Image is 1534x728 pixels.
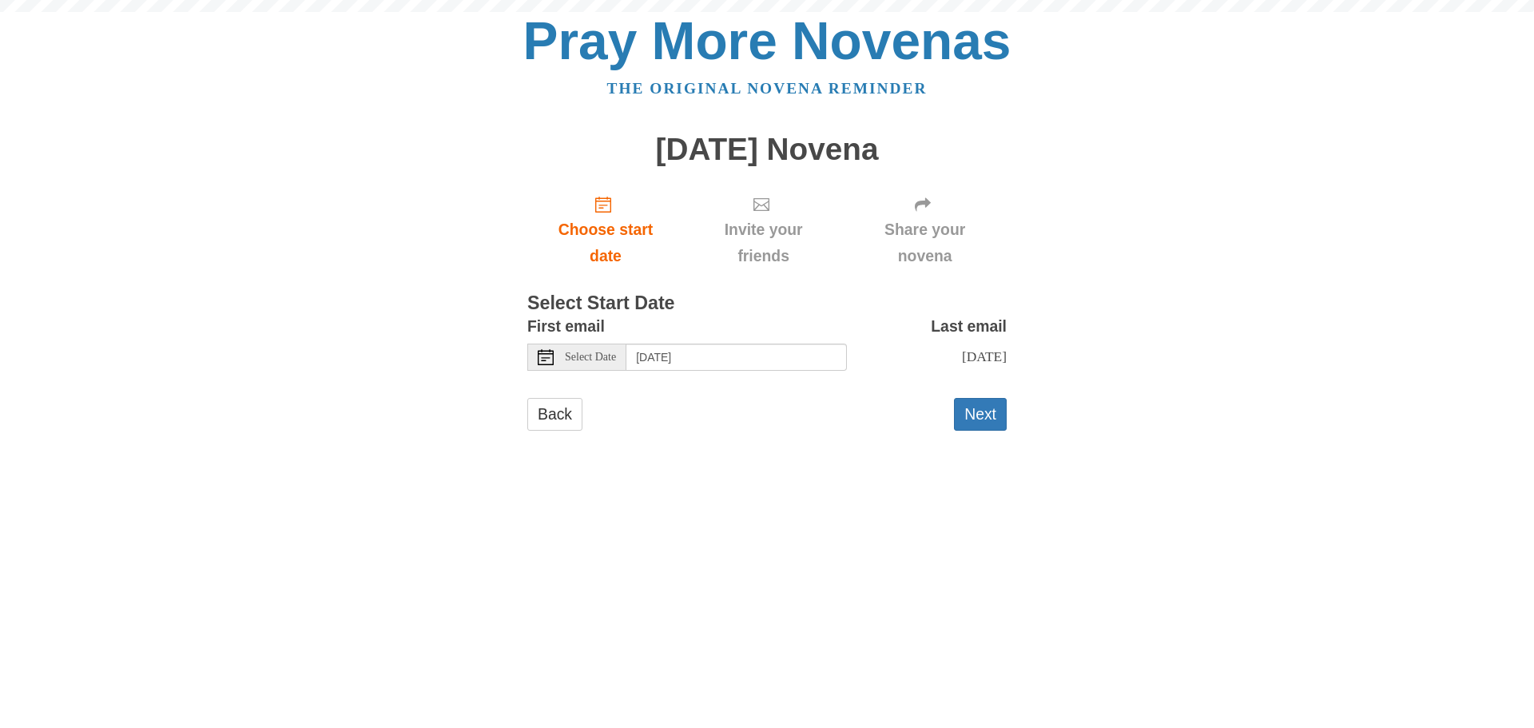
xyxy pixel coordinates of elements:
[527,182,684,277] a: Choose start date
[527,398,582,431] a: Back
[565,352,616,363] span: Select Date
[543,217,668,269] span: Choose start date
[527,313,605,340] label: First email
[962,348,1007,364] span: [DATE]
[700,217,827,269] span: Invite your friends
[931,313,1007,340] label: Last email
[527,133,1007,167] h1: [DATE] Novena
[859,217,991,269] span: Share your novena
[684,182,843,277] div: Click "Next" to confirm your start date first.
[523,11,1011,70] a: Pray More Novenas
[527,293,1007,314] h3: Select Start Date
[607,80,928,97] a: The original novena reminder
[954,398,1007,431] button: Next
[843,182,1007,277] div: Click "Next" to confirm your start date first.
